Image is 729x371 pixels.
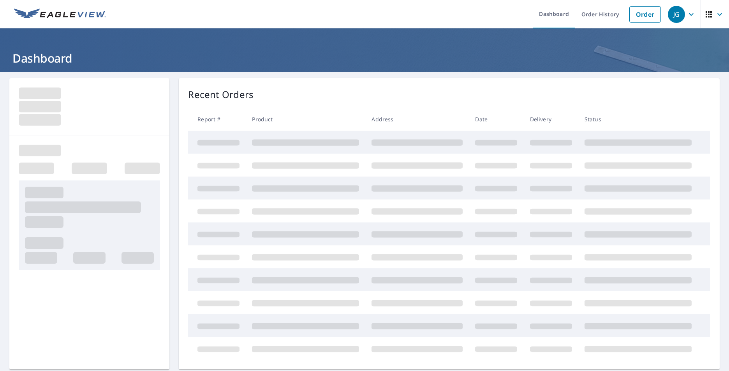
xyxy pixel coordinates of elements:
h1: Dashboard [9,50,720,66]
th: Status [578,108,698,131]
div: JG [668,6,685,23]
th: Report # [188,108,246,131]
th: Date [469,108,523,131]
img: EV Logo [14,9,106,20]
th: Address [365,108,469,131]
a: Order [629,6,661,23]
th: Delivery [524,108,578,131]
th: Product [246,108,365,131]
p: Recent Orders [188,87,254,101]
